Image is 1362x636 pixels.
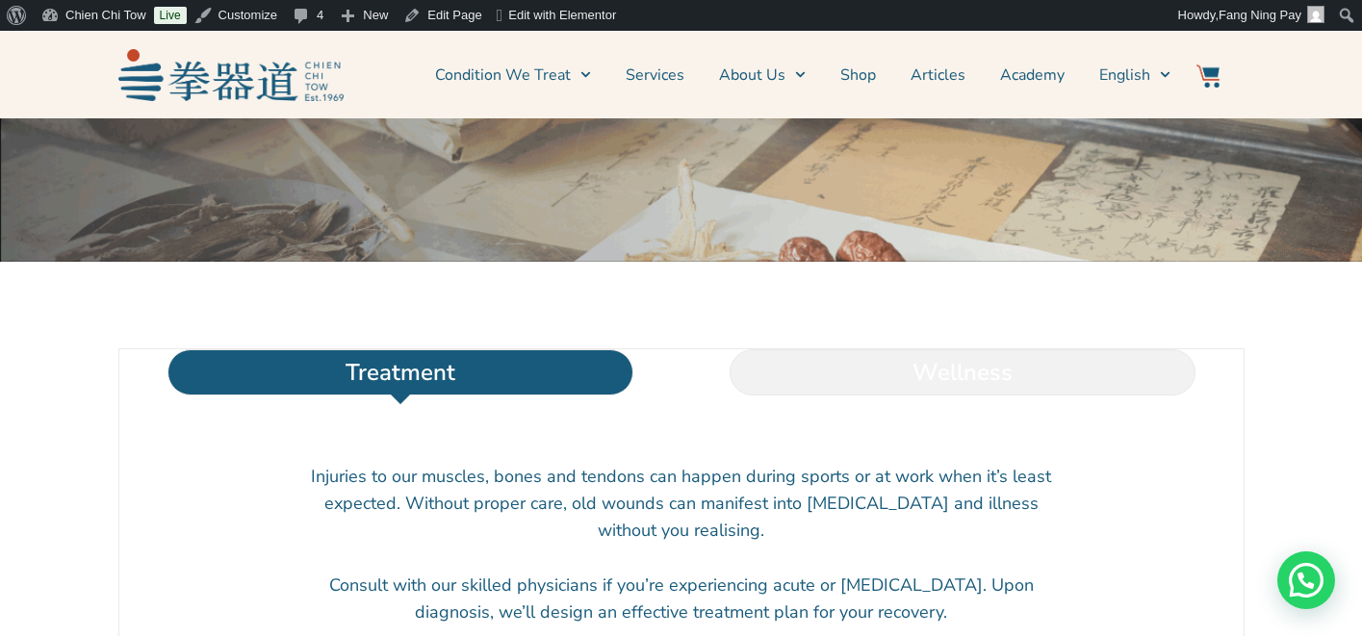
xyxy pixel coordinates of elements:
span: Edit with Elementor [508,8,616,22]
p: Injuries to our muscles, bones and tendons can happen during sports or at work when it’s least ex... [311,463,1052,544]
a: Shop [840,51,876,99]
p: Consult with our skilled physicians if you’re experiencing acute or [MEDICAL_DATA]. Upon diagnosi... [311,572,1052,625]
a: Condition We Treat [435,51,591,99]
span: Fang Ning Pay [1219,8,1301,22]
a: Academy [1000,51,1065,99]
a: Articles [911,51,965,99]
span: English [1099,64,1150,87]
a: Live [154,7,187,24]
nav: Menu [353,51,1171,99]
a: Services [626,51,684,99]
a: English [1099,51,1170,99]
img: Website Icon-03 [1196,64,1220,88]
a: About Us [719,51,806,99]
